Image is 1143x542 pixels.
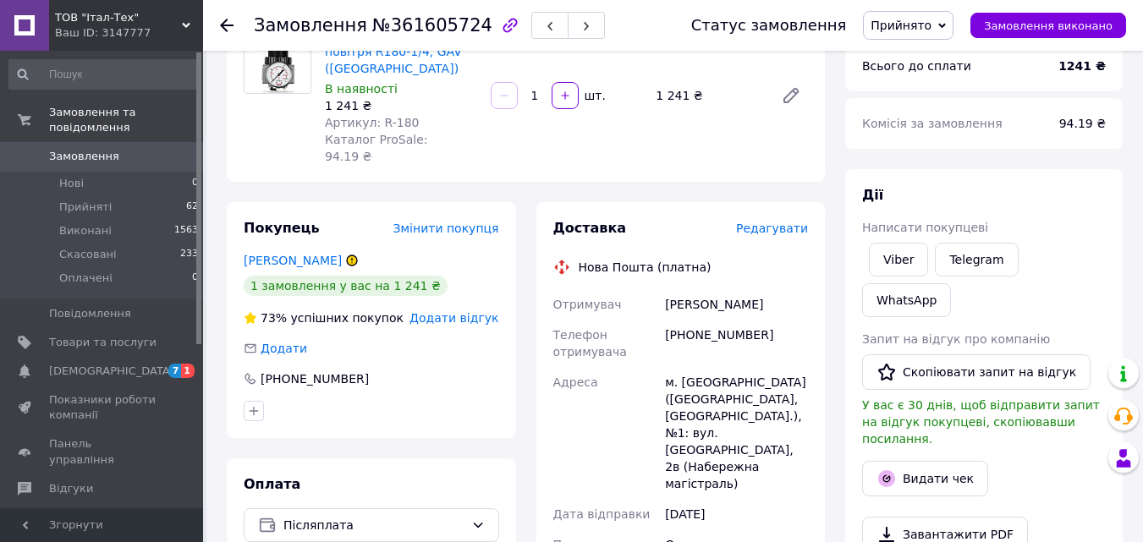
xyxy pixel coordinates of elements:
span: 233 [180,247,198,262]
span: 1563 [174,223,198,238]
span: Телефон отримувача [553,328,627,359]
div: Ваш ID: 3147777 [55,25,203,41]
span: Написати покупцеві [862,221,988,234]
span: Замовлення та повідомлення [49,105,203,135]
span: Повідомлення [49,306,131,321]
span: Адреса [553,375,598,389]
span: У вас є 30 днів, щоб відправити запит на відгук покупцеві, скопіювавши посилання. [862,398,1100,446]
span: Дії [862,187,883,203]
span: Додати [261,342,307,355]
span: Прийняті [59,200,112,215]
span: Покупець [244,220,320,236]
div: Статус замовлення [691,17,847,34]
span: 1 [181,364,195,378]
div: шт. [580,87,607,104]
span: Показники роботи компанії [49,392,157,423]
div: [PHONE_NUMBER] [259,370,371,387]
span: Дата відправки [553,507,651,521]
a: WhatsApp [862,283,951,317]
span: 62 [186,200,198,215]
span: Оплачені [59,271,113,286]
a: Регулятор тиску повітря R180-1/4, GAV ([GEOGRAPHIC_DATA]) [325,28,462,75]
a: Редагувати [774,79,808,112]
span: 0 [192,271,198,286]
div: Нова Пошта (платна) [574,259,716,276]
input: Пошук [8,59,200,90]
span: Редагувати [736,222,808,235]
span: 0 [192,176,198,191]
span: Скасовані [59,247,117,262]
span: 94.19 ₴ [1059,117,1106,130]
span: [DEMOGRAPHIC_DATA] [49,364,174,379]
div: 1 241 ₴ [325,97,477,114]
div: [DATE] [662,499,811,529]
img: Регулятор тиску повітря R180-1/4, GAV (Італія) [245,27,310,93]
div: м. [GEOGRAPHIC_DATA] ([GEOGRAPHIC_DATA], [GEOGRAPHIC_DATA].), №1: вул. [GEOGRAPHIC_DATA], 2в (Наб... [662,367,811,499]
span: 73% [261,311,287,325]
a: [PERSON_NAME] [244,254,342,267]
span: Всього до сплати [862,59,971,73]
b: 1241 ₴ [1058,59,1106,73]
span: Замовлення [49,149,119,164]
div: 1 замовлення у вас на 1 241 ₴ [244,276,448,296]
span: ТОВ "Італ-Тех" [55,10,182,25]
span: Панель управління [49,436,157,467]
span: Додати відгук [409,311,498,325]
button: Замовлення виконано [970,13,1126,38]
span: Замовлення [254,15,367,36]
div: Повернутися назад [220,17,234,34]
span: Відгуки [49,481,93,496]
a: Telegram [935,243,1018,276]
span: Виконані [59,223,112,238]
div: 1 241 ₴ [649,84,767,107]
span: Артикул: R-180 [325,116,420,129]
div: [PERSON_NAME] [662,289,811,320]
span: Товари та послуги [49,335,157,350]
span: Доставка [553,220,627,236]
button: Видати чек [862,461,988,496]
span: Післяплата [283,516,464,534]
span: Прийнято [871,19,931,32]
span: В наявності [325,82,398,96]
span: Нові [59,176,84,191]
span: Каталог ProSale: 94.19 ₴ [325,133,427,163]
button: Скопіювати запит на відгук [862,354,1091,390]
span: Замовлення виконано [984,19,1113,32]
span: Комісія за замовлення [862,117,1003,130]
span: 7 [168,364,182,378]
span: Запит на відгук про компанію [862,332,1050,346]
span: Змінити покупця [393,222,499,235]
div: успішних покупок [244,309,404,326]
span: Отримувач [553,298,622,311]
div: [PHONE_NUMBER] [662,320,811,367]
span: №361605724 [372,15,492,36]
span: Оплата [244,476,300,492]
a: Viber [869,243,928,276]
